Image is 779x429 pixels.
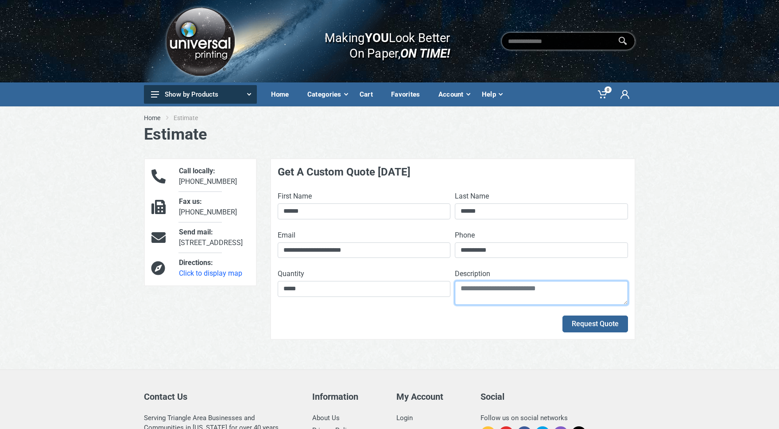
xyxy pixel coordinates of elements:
label: Phone [455,230,475,241]
h4: Get A Custom Quote [DATE] [278,166,628,179]
h5: My Account [396,391,467,402]
span: Call locally: [179,167,215,175]
label: Description [455,269,490,279]
label: Last Name [455,191,489,202]
a: Favorites [385,82,432,106]
div: Account [432,85,476,104]
li: Estimate [174,113,211,122]
button: Show by Products [144,85,257,104]
h5: Information [312,391,383,402]
label: Email [278,230,295,241]
label: First Name [278,191,312,202]
button: Request Quote [562,316,628,332]
label: Quantity [278,269,304,279]
div: [STREET_ADDRESS] [172,227,256,248]
nav: breadcrumb [144,113,636,122]
a: About Us [312,414,340,422]
div: Follow us on social networks [481,413,636,423]
h5: Social [481,391,636,402]
span: Send mail: [179,228,213,236]
span: 0 [605,86,612,93]
div: Help [476,85,508,104]
div: [PHONE_NUMBER] [172,166,256,187]
div: Categories [301,85,353,104]
i: ON TIME! [400,46,450,61]
a: Home [265,82,301,106]
div: [PHONE_NUMBER] [172,196,256,218]
span: Fax us: [179,197,202,206]
img: Logo.png [163,4,237,79]
b: YOU [365,30,389,45]
div: Favorites [385,85,432,104]
div: Making Look Better On Paper, [307,21,450,61]
a: Home [144,113,160,122]
h5: Contact Us [144,391,299,402]
a: Cart [353,82,385,106]
h1: Estimate [144,125,636,144]
div: Cart [353,85,385,104]
span: Directions: [179,258,213,267]
div: Home [265,85,301,104]
a: Login [396,414,413,422]
a: 0 [592,82,614,106]
a: Click to display map [179,269,242,277]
